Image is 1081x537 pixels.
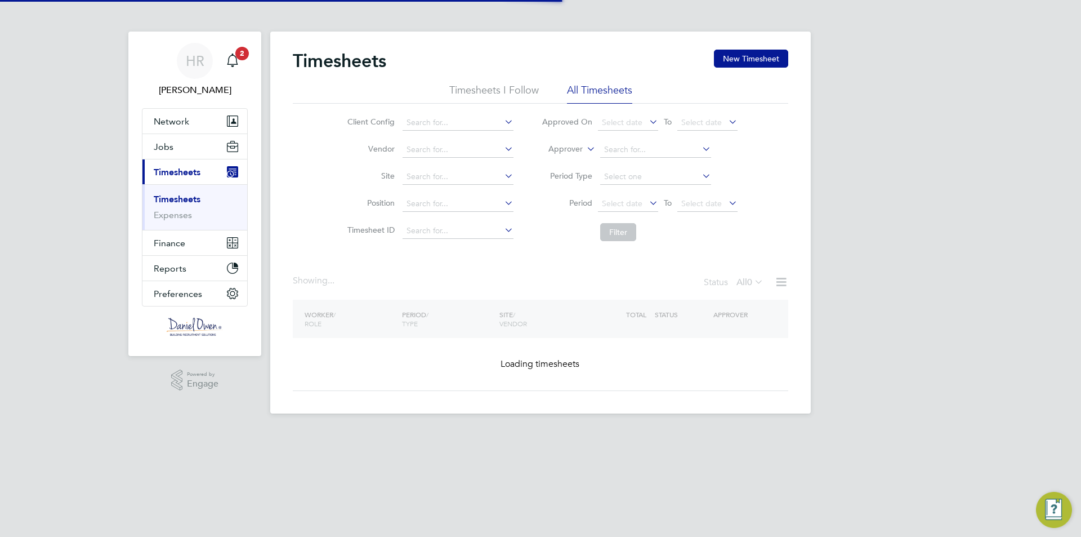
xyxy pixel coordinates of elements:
label: Position [344,198,395,208]
div: Timesheets [142,184,247,230]
input: Search for... [403,223,513,239]
li: All Timesheets [567,83,632,104]
span: Henry Robinson [142,83,248,97]
button: Reports [142,256,247,281]
span: Select date [681,198,722,208]
a: Timesheets [154,194,200,205]
label: Period [542,198,592,208]
input: Select one [600,169,711,185]
label: Client Config [344,117,395,127]
span: Network [154,116,189,127]
input: Search for... [403,169,513,185]
a: Expenses [154,210,192,220]
label: Timesheet ID [344,225,395,235]
button: Filter [600,223,636,241]
button: Network [142,109,247,134]
label: Vendor [344,144,395,154]
span: To [660,114,675,129]
span: Select date [602,117,642,127]
span: 2 [235,47,249,60]
img: danielowen-logo-retina.png [167,318,223,336]
span: Engage [187,379,218,389]
span: Select date [602,198,642,208]
label: Approved On [542,117,592,127]
button: New Timesheet [714,50,788,68]
span: Jobs [154,141,173,152]
span: Select date [681,117,722,127]
span: Preferences [154,289,202,299]
span: Powered by [187,370,218,379]
h2: Timesheets [293,50,386,72]
span: Finance [154,238,185,248]
label: Period Type [542,171,592,181]
span: To [660,196,675,210]
a: Go to home page [142,318,248,336]
button: Timesheets [142,159,247,184]
button: Preferences [142,281,247,306]
span: Reports [154,263,186,274]
input: Search for... [403,115,513,131]
button: Finance [142,230,247,255]
a: HR[PERSON_NAME] [142,43,248,97]
button: Engage Resource Center [1036,492,1072,528]
a: 2 [221,43,244,79]
span: Timesheets [154,167,200,177]
a: Powered byEngage [171,370,219,391]
span: ... [328,275,334,286]
div: Showing [293,275,337,287]
label: Approver [532,144,583,155]
input: Search for... [403,142,513,158]
button: Jobs [142,134,247,159]
div: Status [704,275,766,291]
label: All [736,277,763,288]
input: Search for... [600,142,711,158]
span: HR [186,54,204,68]
input: Search for... [403,196,513,212]
label: Site [344,171,395,181]
nav: Main navigation [128,32,261,356]
li: Timesheets I Follow [449,83,539,104]
span: 0 [747,277,752,288]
